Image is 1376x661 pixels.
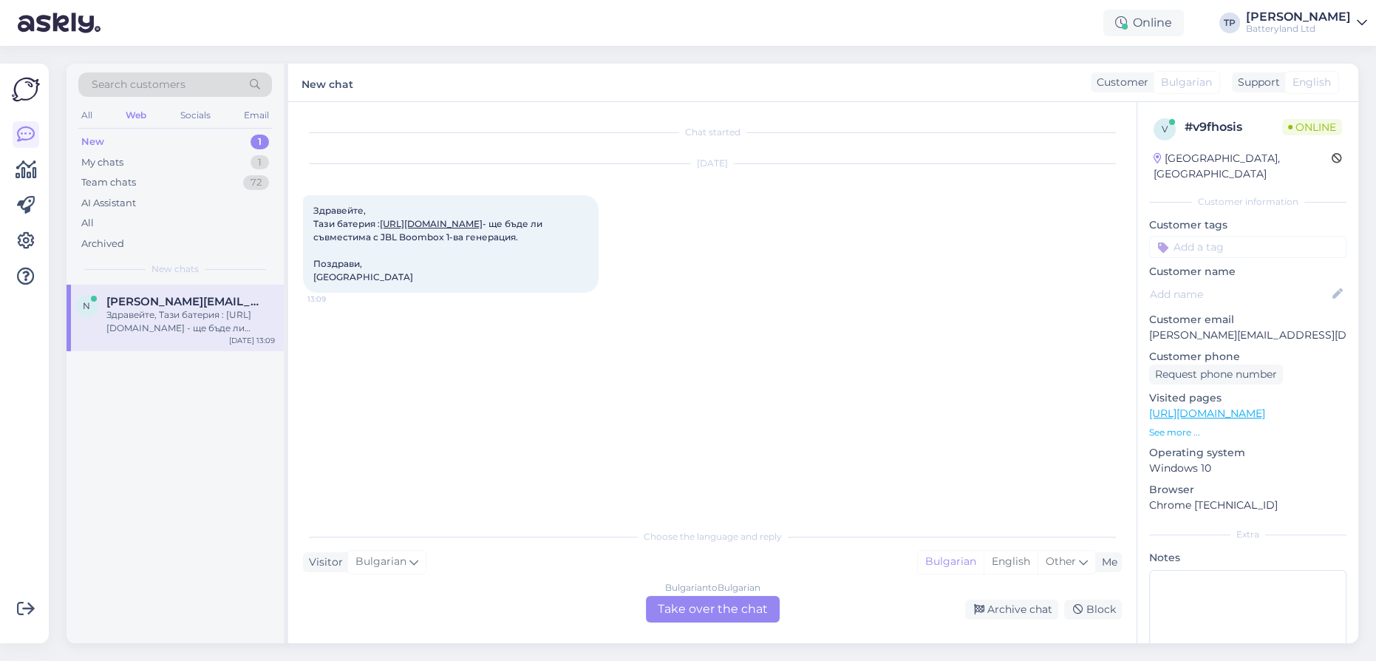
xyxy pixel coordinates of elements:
[1150,286,1329,302] input: Add name
[1149,195,1346,209] div: Customer information
[646,596,780,623] div: Take over the chat
[1149,498,1346,513] p: Chrome [TECHNICAL_ID]
[1149,365,1283,384] div: Request phone number
[1149,461,1346,476] p: Windows 10
[1149,264,1346,279] p: Customer name
[1046,555,1076,568] span: Other
[380,218,483,229] a: [URL][DOMAIN_NAME]
[123,106,149,125] div: Web
[303,555,343,570] div: Visitor
[106,308,275,335] div: Здравейте, Тази батерия : [URL][DOMAIN_NAME] - ще бъде ли съвместима с JBL Boombox 1-ва генерация...
[1282,119,1342,135] span: Online
[1149,328,1346,343] p: [PERSON_NAME][EMAIL_ADDRESS][DOMAIN_NAME]
[1149,390,1346,406] p: Visited pages
[106,295,260,308] span: nikola.nikolov@mail.com
[243,175,269,190] div: 72
[1149,426,1346,439] p: See more ...
[302,72,353,92] label: New chat
[1149,407,1265,420] a: [URL][DOMAIN_NAME]
[81,135,104,149] div: New
[1246,23,1351,35] div: Batteryland Ltd
[1149,349,1346,365] p: Customer phone
[12,75,40,104] img: Askly Logo
[251,155,269,170] div: 1
[1091,75,1148,90] div: Customer
[83,300,90,311] span: n
[241,106,272,125] div: Email
[151,262,199,276] span: New chats
[229,335,275,346] div: [DATE] 13:09
[81,196,136,211] div: AI Assistant
[81,175,136,190] div: Team chats
[965,600,1058,620] div: Archive chat
[1219,13,1240,33] div: TP
[78,106,95,125] div: All
[1149,445,1346,461] p: Operating system
[918,551,984,573] div: Bulgarian
[1292,75,1331,90] span: English
[1232,75,1280,90] div: Support
[1154,151,1332,182] div: [GEOGRAPHIC_DATA], [GEOGRAPHIC_DATA]
[1096,555,1117,570] div: Me
[1149,550,1346,566] p: Notes
[1149,312,1346,328] p: Customer email
[1185,118,1282,136] div: # v9fhosis
[665,581,760,594] div: Bulgarian to Bulgarian
[1161,75,1212,90] span: Bulgarian
[313,205,545,282] span: Здравейте, Тази батерия : - ще бъде ли съвместима с JBL Boombox 1-ва генерация. Поздрави, [GEOGRA...
[1149,482,1346,498] p: Browser
[1246,11,1351,23] div: [PERSON_NAME]
[1162,123,1168,135] span: v
[1149,528,1346,541] div: Extra
[1103,10,1184,36] div: Online
[1064,600,1122,620] div: Block
[984,551,1038,573] div: English
[251,135,269,149] div: 1
[1149,236,1346,258] input: Add a tag
[355,554,406,570] span: Bulgarian
[1149,217,1346,233] p: Customer tags
[81,216,94,231] div: All
[1246,11,1367,35] a: [PERSON_NAME]Batteryland Ltd
[81,155,123,170] div: My chats
[303,157,1122,170] div: [DATE]
[307,294,363,305] span: 13:09
[177,106,214,125] div: Socials
[303,126,1122,139] div: Chat started
[81,237,124,251] div: Archived
[92,77,185,92] span: Search customers
[303,530,1122,543] div: Choose the language and reply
